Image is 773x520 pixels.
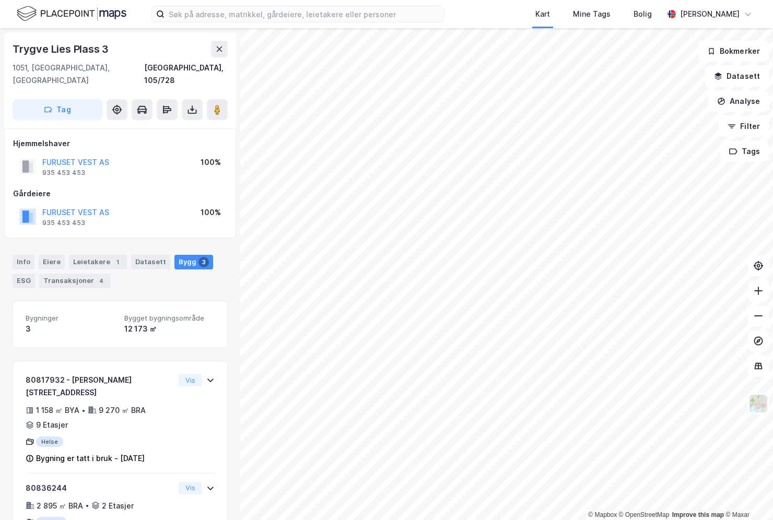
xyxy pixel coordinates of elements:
[573,8,611,20] div: Mine Tags
[748,394,768,413] img: Z
[69,255,127,269] div: Leietakere
[708,91,769,112] button: Analyse
[672,511,724,518] a: Improve this map
[39,255,65,269] div: Eiere
[720,141,769,162] button: Tags
[198,257,209,267] div: 3
[36,404,79,417] div: 1 158 ㎡ BYA
[719,116,769,137] button: Filter
[36,419,68,431] div: 9 Etasjer
[124,323,215,335] div: 12 173 ㎡
[13,137,227,150] div: Hjemmelshaver
[721,470,773,520] div: Kontrollprogram for chat
[698,41,769,62] button: Bokmerker
[26,482,174,494] div: 80836244
[13,274,35,288] div: ESG
[174,255,213,269] div: Bygg
[179,374,202,386] button: Vis
[26,314,116,323] span: Bygninger
[535,8,550,20] div: Kart
[13,62,144,87] div: 1051, [GEOGRAPHIC_DATA], [GEOGRAPHIC_DATA]
[124,314,215,323] span: Bygget bygningsområde
[42,219,85,227] div: 935 453 453
[201,156,221,169] div: 100%
[96,276,107,286] div: 4
[99,404,146,417] div: 9 270 ㎡ BRA
[17,5,126,23] img: logo.f888ab2527a4732fd821a326f86c7f29.svg
[705,66,769,87] button: Datasett
[26,323,116,335] div: 3
[588,511,617,518] a: Mapbox
[634,8,652,20] div: Bolig
[131,255,170,269] div: Datasett
[179,482,202,494] button: Vis
[13,187,227,200] div: Gårdeiere
[26,374,174,399] div: 80817932 - [PERSON_NAME][STREET_ADDRESS]
[619,511,670,518] a: OpenStreetMap
[201,206,221,219] div: 100%
[85,501,89,510] div: •
[42,169,85,177] div: 935 453 453
[721,470,773,520] iframe: Chat Widget
[144,62,228,87] div: [GEOGRAPHIC_DATA], 105/728
[13,41,111,57] div: Trygve Lies Plass 3
[680,8,740,20] div: [PERSON_NAME]
[81,406,86,415] div: •
[13,99,102,120] button: Tag
[112,257,123,267] div: 1
[165,6,443,22] input: Søk på adresse, matrikkel, gårdeiere, leietakere eller personer
[13,255,34,269] div: Info
[102,500,134,512] div: 2 Etasjer
[37,500,83,512] div: 2 895 ㎡ BRA
[39,274,111,288] div: Transaksjoner
[36,452,145,465] div: Bygning er tatt i bruk - [DATE]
